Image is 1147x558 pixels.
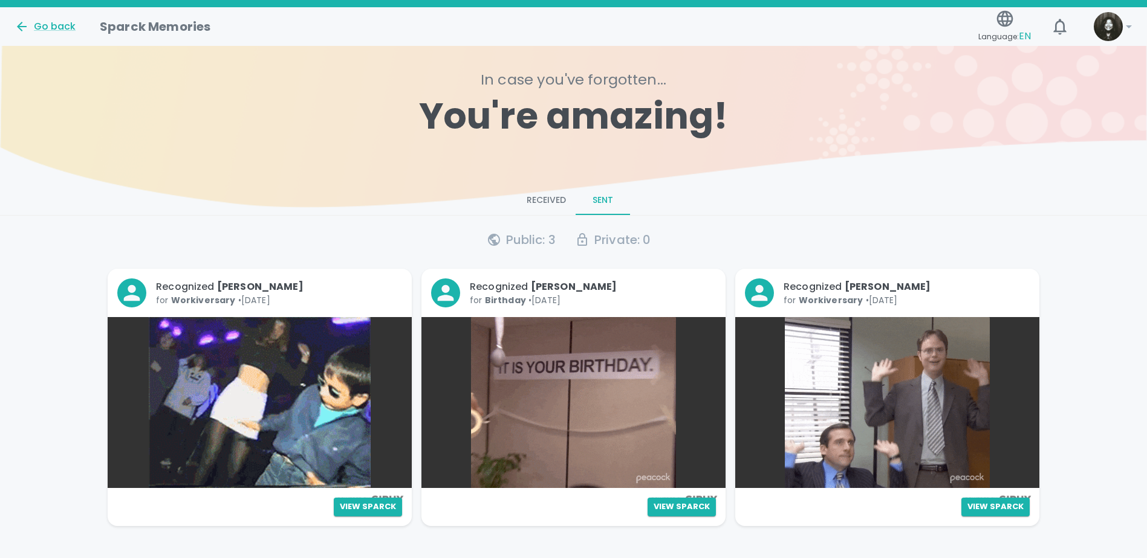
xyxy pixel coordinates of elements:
img: Powered by GIPHY [334,495,407,503]
span: [PERSON_NAME] [845,280,931,293]
p: Recognized [470,280,716,294]
span: [PERSON_NAME] [531,280,617,293]
button: Language:EN [973,5,1036,48]
button: Go back [15,19,76,34]
p: for • [DATE] [784,294,1030,306]
p: Recognized [784,280,1030,294]
div: Public : 3 [487,230,556,249]
p: for • [DATE] [470,294,716,306]
span: Birthday [485,294,526,306]
img: IwAZ6dvvvaTtdI8SD5 [735,317,1039,488]
button: View Sparck [961,498,1030,516]
span: [PERSON_NAME] [217,280,304,293]
img: blSTtZehjAZ8I [108,317,412,488]
img: Powered by GIPHY [648,495,721,503]
span: EN [1019,29,1031,43]
img: Picture of Angel [1094,12,1123,41]
img: 66dLOWrLqrgxWHSeVR [421,317,726,488]
span: Workiversary [171,294,236,306]
div: Private : 0 [575,230,651,249]
button: Sent [576,186,630,215]
button: View Sparck [648,498,716,516]
span: Workiversary [799,294,863,306]
img: Powered by GIPHY [962,495,1035,503]
button: Received [517,186,576,215]
h1: Sparck Memories [100,17,210,36]
p: for • [DATE] [156,294,402,306]
span: Language: [978,28,1031,45]
button: View Sparck [334,498,402,516]
p: Recognized [156,280,402,294]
